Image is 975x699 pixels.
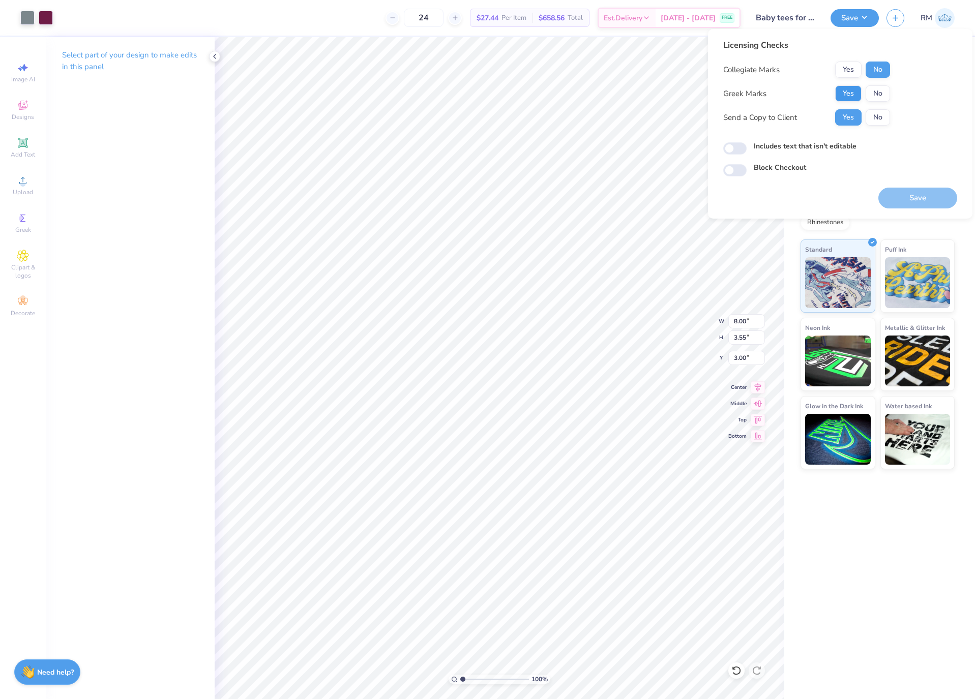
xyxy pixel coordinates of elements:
p: Select part of your design to make edits in this panel [62,49,198,73]
span: Image AI [11,75,35,83]
div: Collegiate Marks [723,64,780,76]
span: Bottom [728,433,747,440]
span: FREE [722,14,732,21]
button: Yes [835,109,862,126]
div: Greek Marks [723,88,766,100]
button: Yes [835,62,862,78]
button: No [866,109,890,126]
div: Send a Copy to Client [723,112,797,124]
img: Neon Ink [805,336,871,386]
label: Includes text that isn't editable [754,141,856,151]
img: Metallic & Glitter Ink [885,336,951,386]
img: Glow in the Dark Ink [805,414,871,465]
button: Yes [835,85,862,102]
span: Neon Ink [805,322,830,333]
img: Puff Ink [885,257,951,308]
span: $27.44 [477,13,498,23]
span: Clipart & logos [5,263,41,280]
span: Add Text [11,150,35,159]
img: Water based Ink [885,414,951,465]
span: $658.56 [539,13,565,23]
img: Standard [805,257,871,308]
span: Decorate [11,309,35,317]
span: Glow in the Dark Ink [805,401,863,411]
span: Total [568,13,583,23]
label: Block Checkout [754,162,806,173]
span: RM [921,12,932,24]
span: Designs [12,113,34,121]
span: Center [728,384,747,391]
span: Water based Ink [885,401,932,411]
button: No [866,85,890,102]
div: Rhinestones [801,215,850,230]
button: Save [831,9,879,27]
span: Upload [13,188,33,196]
span: Est. Delivery [604,13,642,23]
img: Ronald Manipon [935,8,955,28]
span: [DATE] - [DATE] [661,13,716,23]
span: 100 % [531,675,548,684]
span: Per Item [501,13,526,23]
span: Greek [15,226,31,234]
span: Top [728,416,747,423]
span: Middle [728,400,747,407]
span: Standard [805,244,832,255]
input: Untitled Design [748,8,823,28]
a: RM [921,8,955,28]
span: Metallic & Glitter Ink [885,322,945,333]
div: Licensing Checks [723,39,890,51]
span: Puff Ink [885,244,906,255]
input: – – [404,9,444,27]
button: No [866,62,890,78]
strong: Need help? [37,667,74,677]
